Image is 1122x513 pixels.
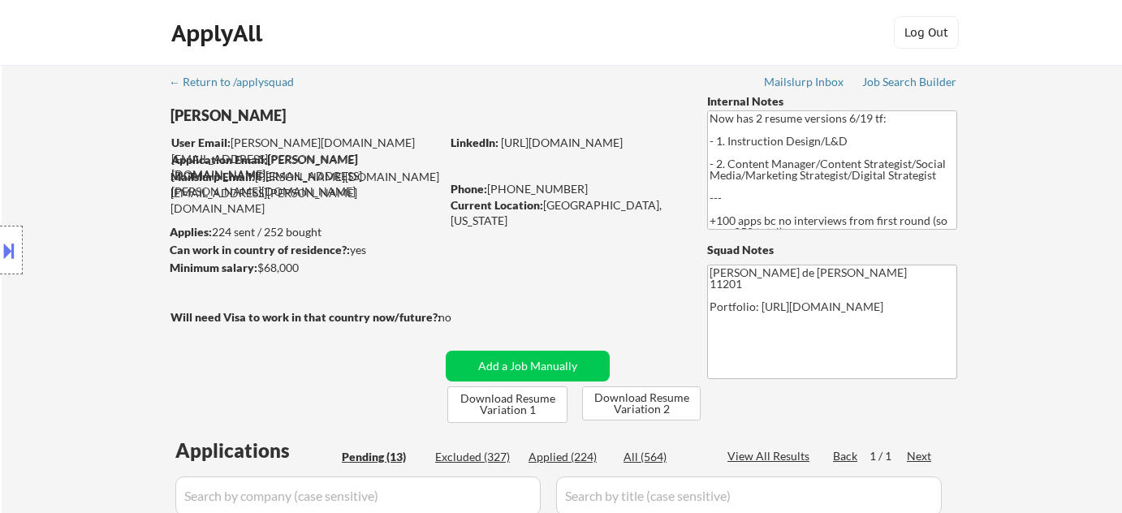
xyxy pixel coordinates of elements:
div: All (564) [624,449,705,465]
div: yes [170,242,435,258]
div: [PERSON_NAME][DOMAIN_NAME][EMAIL_ADDRESS][PERSON_NAME][DOMAIN_NAME] [170,169,440,217]
div: [PERSON_NAME][DOMAIN_NAME][EMAIL_ADDRESS][PERSON_NAME][DOMAIN_NAME] [171,152,440,200]
strong: LinkedIn: [451,136,498,149]
div: ApplyAll [171,19,267,47]
button: Log Out [894,16,959,49]
div: Back [833,448,859,464]
div: Squad Notes [707,242,957,258]
div: Mailslurp Inbox [764,76,845,88]
div: no [438,309,485,325]
div: $68,000 [170,260,440,276]
div: Pending (13) [342,449,423,465]
div: [PERSON_NAME] [170,106,504,126]
div: Applied (224) [529,449,610,465]
div: Job Search Builder [862,76,957,88]
a: Mailslurp Inbox [764,75,845,92]
div: [PERSON_NAME][DOMAIN_NAME][EMAIL_ADDRESS][PERSON_NAME][DOMAIN_NAME] [171,135,440,183]
button: Download Resume Variation 1 [447,386,567,423]
button: Download Resume Variation 2 [582,386,701,420]
button: Add a Job Manually [446,351,610,382]
div: View All Results [727,448,814,464]
div: Next [907,448,933,464]
div: 1 / 1 [870,448,907,464]
div: 224 sent / 252 bought [170,224,440,240]
div: Applications [175,441,336,460]
strong: Will need Visa to work in that country now/future?: [170,310,441,324]
a: ← Return to /applysquad [169,75,309,92]
div: Excluded (327) [435,449,516,465]
div: [GEOGRAPHIC_DATA], [US_STATE] [451,197,680,229]
a: Job Search Builder [862,75,957,92]
a: [URL][DOMAIN_NAME] [501,136,623,149]
div: ← Return to /applysquad [169,76,309,88]
strong: Current Location: [451,198,543,212]
div: Internal Notes [707,93,957,110]
div: [PHONE_NUMBER] [451,181,680,197]
strong: Phone: [451,182,487,196]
